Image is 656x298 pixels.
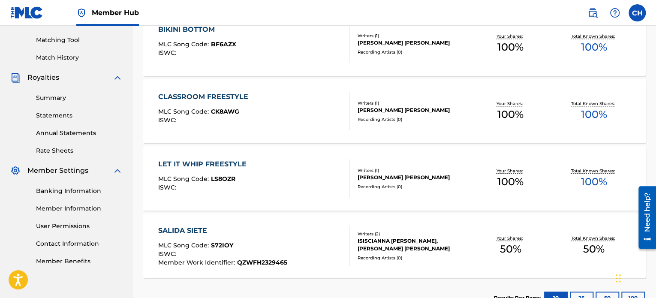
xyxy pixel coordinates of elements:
p: Your Shares: [496,168,524,174]
div: Writers ( 1 ) [358,33,469,39]
a: BIKINI BOTTOMMLC Song Code:BF6AZXISWC:Writers (1)[PERSON_NAME] [PERSON_NAME]Recording Artists (0)... [143,12,646,76]
p: Total Known Shares: [571,168,617,174]
span: 100 % [497,107,524,122]
span: MLC Song Code : [158,108,211,115]
span: Member Work Identifier : [158,259,237,266]
span: QZWFH2329465 [237,259,287,266]
span: ISWC : [158,49,178,57]
iframe: Resource Center [632,183,656,252]
a: Member Benefits [36,257,123,266]
div: BIKINI BOTTOM [158,24,236,35]
img: Royalties [10,72,21,83]
div: [PERSON_NAME] [PERSON_NAME] [358,106,469,114]
a: Member Information [36,204,123,213]
div: Drag [616,265,621,291]
span: Member Settings [27,166,88,176]
span: BF6AZX [211,40,236,48]
img: expand [112,72,123,83]
span: ISWC : [158,184,178,191]
a: Public Search [584,4,601,21]
div: [PERSON_NAME] [PERSON_NAME] [358,174,469,181]
span: 100 % [497,174,524,190]
span: MLC Song Code : [158,40,211,48]
div: [PERSON_NAME] [PERSON_NAME] [358,39,469,47]
span: MLC Song Code : [158,175,211,183]
span: CK8AWG [211,108,239,115]
div: SALIDA SIETE [158,226,287,236]
div: Recording Artists ( 0 ) [358,184,469,190]
span: 100 % [581,174,607,190]
span: LS8OZR [211,175,235,183]
span: 50 % [583,241,605,257]
iframe: Chat Widget [613,257,656,298]
a: User Permissions [36,222,123,231]
p: Total Known Shares: [571,100,617,107]
div: Writers ( 1 ) [358,100,469,106]
img: Top Rightsholder [76,8,87,18]
p: Your Shares: [496,33,524,39]
span: 100 % [581,107,607,122]
img: search [587,8,598,18]
span: ISWC : [158,250,178,258]
div: CLASSROOM FREESTYLE [158,92,253,102]
a: CLASSROOM FREESTYLEMLC Song Code:CK8AWGISWC:Writers (1)[PERSON_NAME] [PERSON_NAME]Recording Artis... [143,79,646,143]
div: Help [606,4,623,21]
span: S72IOY [211,241,233,249]
div: Writers ( 2 ) [358,231,469,237]
div: Recording Artists ( 0 ) [358,49,469,55]
a: Banking Information [36,187,123,196]
a: Statements [36,111,123,120]
span: 50 % [500,241,521,257]
a: Match History [36,53,123,62]
img: Member Settings [10,166,21,176]
div: Recording Artists ( 0 ) [358,255,469,261]
div: User Menu [629,4,646,21]
a: Matching Tool [36,36,123,45]
span: Member Hub [92,8,139,18]
a: Rate Sheets [36,146,123,155]
span: ISWC : [158,116,178,124]
div: LET IT WHIP FREESTYLE [158,159,251,169]
p: Total Known Shares: [571,33,617,39]
span: 100 % [497,39,524,55]
img: help [610,8,620,18]
p: Your Shares: [496,100,524,107]
a: Summary [36,93,123,102]
span: MLC Song Code : [158,241,211,249]
div: ISISCIANNA [PERSON_NAME], [PERSON_NAME] [PERSON_NAME] [358,237,469,253]
div: Writers ( 1 ) [358,167,469,174]
span: 100 % [581,39,607,55]
div: Recording Artists ( 0 ) [358,116,469,123]
a: SALIDA SIETEMLC Song Code:S72IOYISWC:Member Work Identifier:QZWFH2329465Writers (2)ISISCIANNA [PE... [143,214,646,278]
a: LET IT WHIP FREESTYLEMLC Song Code:LS8OZRISWC:Writers (1)[PERSON_NAME] [PERSON_NAME]Recording Art... [143,146,646,211]
img: MLC Logo [10,6,43,19]
p: Total Known Shares: [571,235,617,241]
a: Annual Statements [36,129,123,138]
span: Royalties [27,72,59,83]
img: expand [112,166,123,176]
a: Contact Information [36,239,123,248]
p: Your Shares: [496,235,524,241]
